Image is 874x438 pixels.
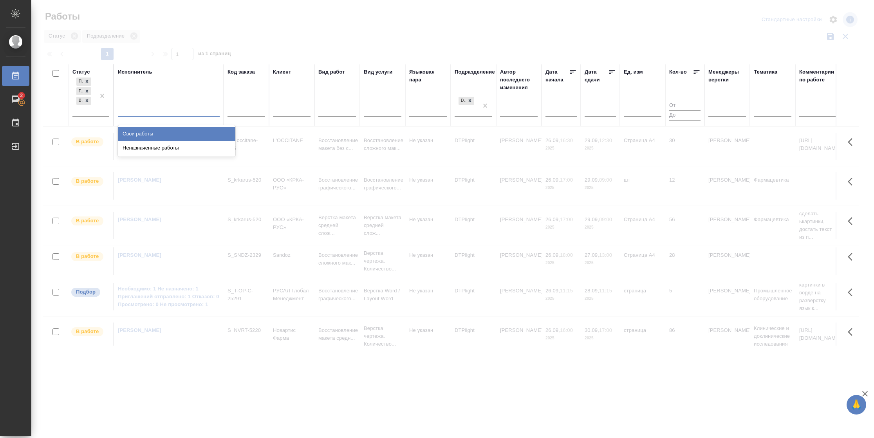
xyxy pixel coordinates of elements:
[409,68,447,84] div: Языковая пара
[799,68,837,84] div: Комментарии по работе
[545,68,569,84] div: Дата начала
[70,326,109,337] div: Исполнитель выполняет работу
[70,287,109,297] div: Можно подбирать исполнителей
[76,177,99,185] p: В работе
[76,96,92,106] div: Подбор, Готов к работе, В работе
[76,77,92,87] div: Подбор, Готов к работе, В работе
[458,96,475,106] div: DTPlight
[118,141,235,155] div: Неназначенные работы
[76,252,99,260] p: В работе
[118,127,235,141] div: Свои работы
[843,247,862,266] button: Здесь прячутся важные кнопки
[70,216,109,226] div: Исполнитель выполняет работу
[850,397,863,413] span: 🙏
[843,323,862,341] button: Здесь прячутся важные кнопки
[708,68,746,84] div: Менеджеры верстки
[76,97,83,105] div: В работе
[76,288,96,296] p: Подбор
[70,176,109,187] div: Исполнитель выполняет работу
[76,87,83,96] div: Готов к работе
[843,283,862,302] button: Здесь прячутся важные кнопки
[273,68,291,76] div: Клиент
[843,133,862,151] button: Здесь прячутся важные кнопки
[669,101,701,111] input: От
[15,92,27,99] span: 2
[843,172,862,191] button: Здесь прячутся важные кнопки
[669,110,701,120] input: До
[364,68,393,76] div: Вид услуги
[72,68,90,76] div: Статус
[118,68,152,76] div: Исполнитель
[76,217,99,225] p: В работе
[500,68,538,92] div: Автор последнего изменения
[76,138,99,146] p: В работе
[70,137,109,147] div: Исполнитель выполняет работу
[585,68,608,84] div: Дата сдачи
[843,212,862,231] button: Здесь прячутся важные кнопки
[455,68,495,76] div: Подразделение
[624,68,643,76] div: Ед. изм
[76,87,92,96] div: Подбор, Готов к работе, В работе
[2,90,29,109] a: 2
[76,328,99,335] p: В работе
[459,97,466,105] div: DTPlight
[228,68,255,76] div: Код заказа
[76,78,83,86] div: Подбор
[754,68,777,76] div: Тематика
[847,395,866,415] button: 🙏
[318,68,345,76] div: Вид работ
[669,68,687,76] div: Кол-во
[70,251,109,262] div: Исполнитель выполняет работу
